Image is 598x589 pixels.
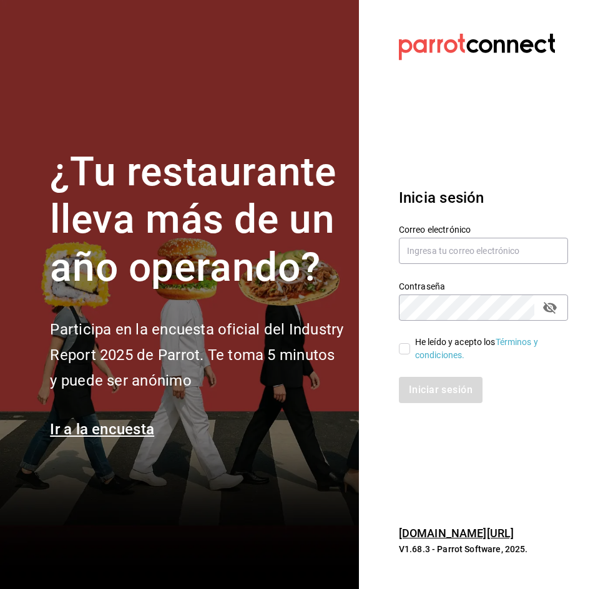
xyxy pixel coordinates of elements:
[399,225,568,233] label: Correo electrónico
[399,527,514,540] a: [DOMAIN_NAME][URL]
[50,421,154,438] a: Ir a la encuesta
[399,281,568,290] label: Contraseña
[399,187,568,209] h3: Inicia sesión
[415,336,558,362] div: He leído y acepto los
[399,238,568,264] input: Ingresa tu correo electrónico
[399,543,568,555] p: V1.68.3 - Parrot Software, 2025.
[539,297,561,318] button: passwordField
[415,337,538,360] a: Términos y condiciones.
[50,317,343,393] h2: Participa en la encuesta oficial del Industry Report 2025 de Parrot. Te toma 5 minutos y puede se...
[50,148,343,292] h1: ¿Tu restaurante lleva más de un año operando?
